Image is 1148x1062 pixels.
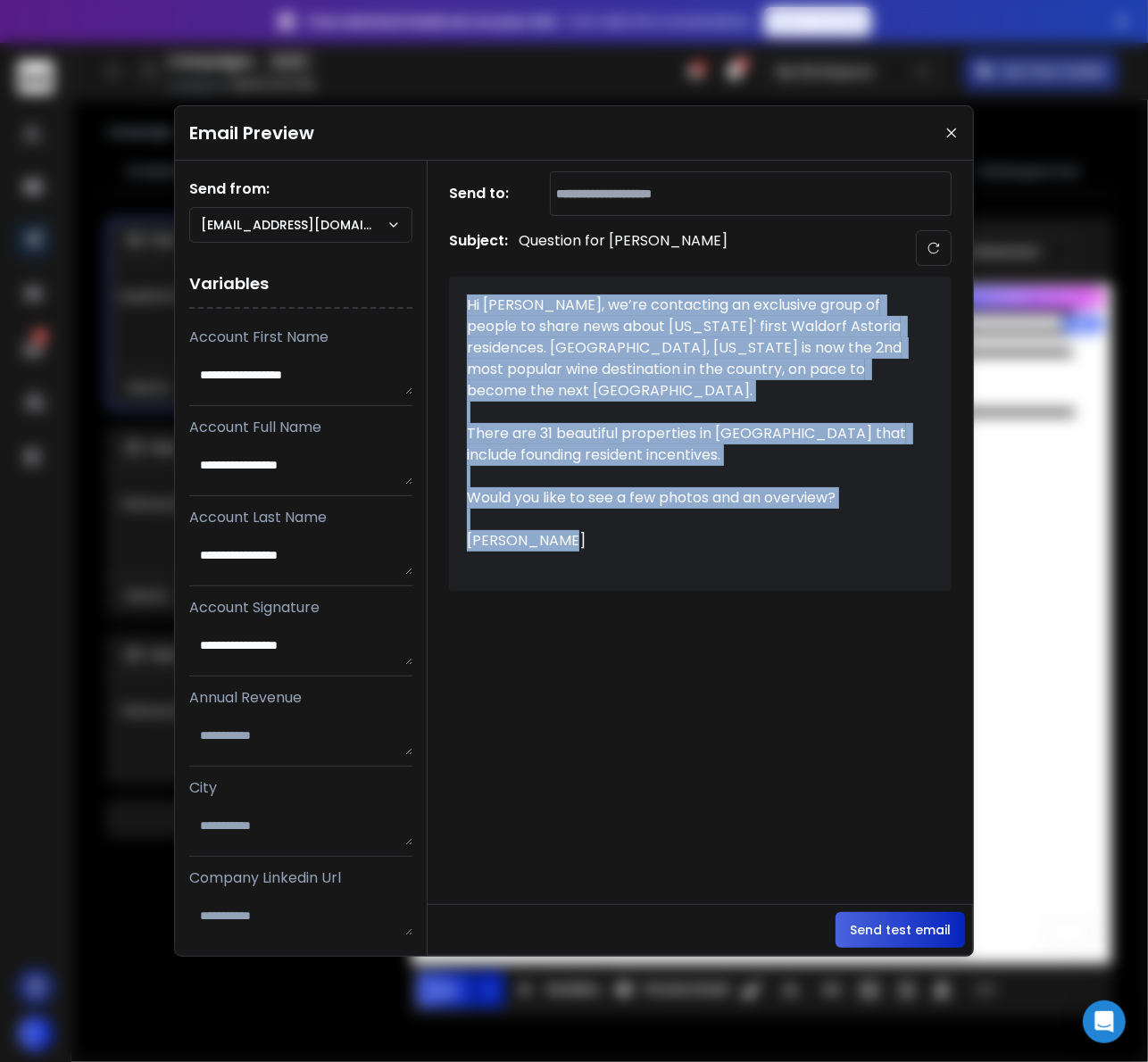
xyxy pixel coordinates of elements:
[836,912,965,948] button: Send test email
[519,230,728,266] p: Question for [PERSON_NAME]
[1083,1000,1126,1043] div: Open Intercom Messenger
[189,327,412,348] p: Account First Name
[189,417,412,438] p: Account Full Name
[467,530,913,552] div: [PERSON_NAME]
[467,423,913,466] div: There are 31 beautiful properties in [GEOGRAPHIC_DATA] that include founding resident incentives.
[467,295,913,402] div: Hi [PERSON_NAME], we’re contacting an exclusive group of people to share news about [US_STATE]' f...
[189,507,412,528] p: Account Last Name
[189,687,412,709] p: Annual Revenue
[189,777,412,799] p: City
[189,867,412,889] p: Company Linkedin Url
[189,261,412,309] h1: Variables
[201,216,387,234] p: [EMAIL_ADDRESS][DOMAIN_NAME]
[449,183,520,204] h1: Send to:
[449,230,508,266] h1: Subject:
[189,178,412,200] h1: Send from:
[189,120,314,145] h1: Email Preview
[467,487,913,509] div: Would you like to see a few photos and an overview?
[189,597,412,618] p: Account Signature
